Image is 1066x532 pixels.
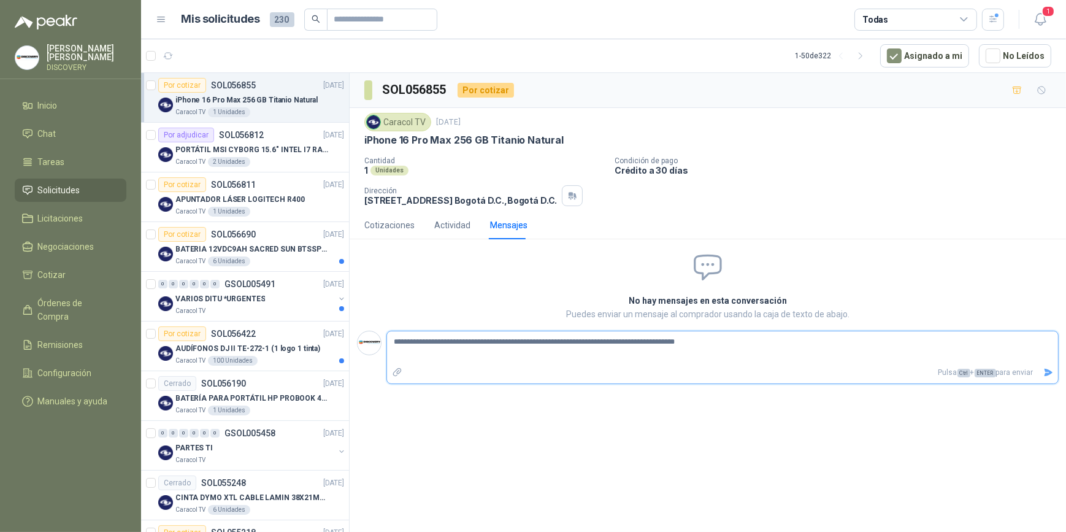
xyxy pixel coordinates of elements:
[481,307,934,321] p: Puedes enviar un mensaje al comprador usando la caja de texto de abajo.
[370,166,408,175] div: Unidades
[323,179,344,191] p: [DATE]
[175,356,205,366] p: Caracol TV
[208,505,250,515] div: 6 Unidades
[1041,6,1055,17] span: 1
[158,296,173,311] img: Company Logo
[158,396,173,411] img: Company Logo
[179,429,188,438] div: 0
[190,280,199,288] div: 0
[1038,362,1059,384] button: Enviar
[490,218,527,232] div: Mensajes
[795,46,870,66] div: 1 - 50 de 322
[175,393,328,404] p: BATERÍA PARA PORTÁTIL HP PROBOOK 430 G8
[211,230,256,239] p: SOL056690
[200,429,209,438] div: 0
[364,165,368,175] p: 1
[175,194,305,206] p: APUNTADOR LÁSER LOGITECH R400
[38,212,83,225] span: Licitaciones
[141,322,349,371] a: Por cotizarSOL056422[DATE] Company LogoAUDÍFONOS DJ II TE-272-1 (1 logo 1 tinta)Caracol TV100 Uni...
[208,256,250,266] div: 6 Unidades
[175,94,318,106] p: iPhone 16 Pro Max 256 GB Titanio Natural
[175,306,205,316] p: Caracol TV
[323,80,344,91] p: [DATE]
[15,361,126,385] a: Configuración
[175,442,213,454] p: PARTES TI
[158,445,173,460] img: Company Logo
[38,127,56,141] span: Chat
[38,366,92,380] span: Configuración
[141,172,349,222] a: Por cotizarSOL056811[DATE] Company LogoAPUNTADOR LÁSER LOGITECH R400Caracol TV1 Unidades
[615,156,1061,165] p: Condición de pago
[38,155,65,169] span: Tareas
[15,150,126,174] a: Tareas
[382,80,448,99] h3: SOL056855
[175,144,328,156] p: PORTÁTIL MSI CYBORG 15.6" INTEL I7 RAM 32GB - 1 TB / Nvidia GeForce RTX 4050
[200,280,209,288] div: 0
[38,240,94,253] span: Negociaciones
[211,180,256,189] p: SOL056811
[208,356,258,366] div: 100 Unidades
[957,369,970,377] span: Ctrl
[312,15,320,23] span: search
[615,165,1061,175] p: Crédito a 30 días
[158,280,167,288] div: 0
[38,395,108,408] span: Manuales y ayuda
[323,328,344,340] p: [DATE]
[408,362,1038,384] p: Pulsa + para enviar
[141,73,349,123] a: Por cotizarSOL056855[DATE] Company LogoiPhone 16 Pro Max 256 GB Titanio NaturalCaracol TV1 Unidades
[862,13,888,26] div: Todas
[175,244,328,255] p: BATERIA 12VDC9AH SACRED SUN BTSSP12-9HR
[15,263,126,287] a: Cotizar
[211,81,256,90] p: SOL056855
[224,429,275,438] p: GSOL005458
[175,107,205,117] p: Caracol TV
[323,129,344,141] p: [DATE]
[158,227,206,242] div: Por cotizar
[179,280,188,288] div: 0
[880,44,969,67] button: Asignado a mi
[38,268,66,282] span: Cotizar
[141,123,349,172] a: Por adjudicarSOL056812[DATE] Company LogoPORTÁTIL MSI CYBORG 15.6" INTEL I7 RAM 32GB - 1 TB / Nvi...
[481,294,934,307] h2: No hay mensajes en esta conversación
[47,44,126,61] p: [PERSON_NAME] [PERSON_NAME]
[158,426,347,465] a: 0 0 0 0 0 0 GSOL005458[DATE] Company LogoPARTES TICaracol TV
[323,428,344,439] p: [DATE]
[436,117,461,128] p: [DATE]
[458,83,514,98] div: Por cotizar
[323,279,344,290] p: [DATE]
[158,476,196,490] div: Cerrado
[387,362,408,384] label: Adjuntar archivos
[38,296,115,323] span: Órdenes de Compra
[158,495,173,510] img: Company Logo
[175,207,205,217] p: Caracol TV
[364,156,605,165] p: Cantidad
[158,147,173,162] img: Company Logo
[158,128,214,142] div: Por adjudicar
[158,346,173,361] img: Company Logo
[169,280,178,288] div: 0
[175,256,205,266] p: Caracol TV
[15,94,126,117] a: Inicio
[323,378,344,390] p: [DATE]
[38,338,83,352] span: Remisiones
[141,471,349,520] a: CerradoSOL055248[DATE] Company LogoCINTA DYMO XTL CABLE LAMIN 38X21MMBLANCOCaracol TV6 Unidades
[175,343,320,355] p: AUDÍFONOS DJ II TE-272-1 (1 logo 1 tinta)
[210,429,220,438] div: 0
[364,218,415,232] div: Cotizaciones
[224,280,275,288] p: GSOL005491
[201,379,246,388] p: SOL056190
[15,235,126,258] a: Negociaciones
[175,505,205,515] p: Caracol TV
[175,406,205,415] p: Caracol TV
[208,157,250,167] div: 2 Unidades
[323,229,344,241] p: [DATE]
[270,12,294,27] span: 230
[158,326,206,341] div: Por cotizar
[141,222,349,272] a: Por cotizarSOL056690[DATE] Company LogoBATERIA 12VDC9AH SACRED SUN BTSSP12-9HRCaracol TV6 Unidades
[38,99,58,112] span: Inicio
[158,98,173,112] img: Company Logo
[141,371,349,421] a: CerradoSOL056190[DATE] Company LogoBATERÍA PARA PORTÁTIL HP PROBOOK 430 G8Caracol TV1 Unidades
[208,406,250,415] div: 1 Unidades
[169,429,178,438] div: 0
[15,207,126,230] a: Licitaciones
